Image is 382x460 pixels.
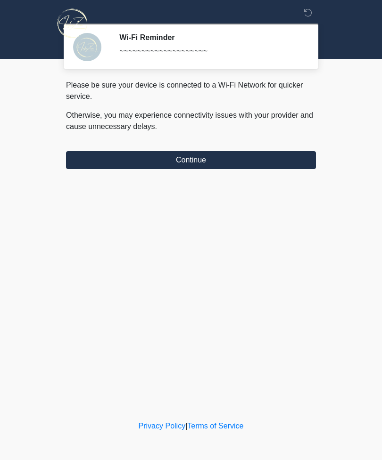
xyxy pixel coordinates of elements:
button: Continue [66,151,316,169]
img: InfuZen Health Logo [57,7,89,40]
a: Privacy Policy [139,422,186,430]
p: Otherwise, you may experience connectivity issues with your provider and cause unnecessary delays [66,110,316,132]
div: ~~~~~~~~~~~~~~~~~~~~ [119,46,302,57]
a: Terms of Service [187,422,243,430]
a: | [185,422,187,430]
img: Agent Avatar [73,33,101,61]
p: Please be sure your device is connected to a Wi-Fi Network for quicker service. [66,80,316,102]
span: . [155,122,157,130]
